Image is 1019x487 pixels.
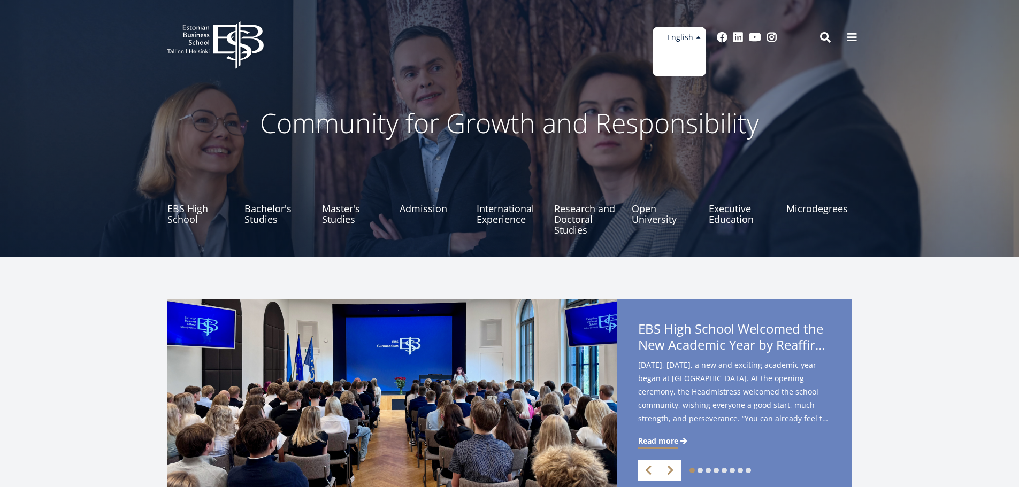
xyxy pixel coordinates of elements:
[400,182,465,235] a: Admission
[749,32,761,43] a: Youtube
[709,182,775,235] a: Executive Education
[638,436,678,446] span: Read more
[632,182,698,235] a: Open University
[730,468,735,473] a: 6
[706,468,711,473] a: 3
[653,45,706,61] a: Estonian
[638,358,831,429] span: [DATE], [DATE], a new and exciting academic year began at [GEOGRAPHIC_DATA]. At the opening cerem...
[653,61,706,76] a: Russian
[638,460,660,481] a: Previous
[714,468,719,473] a: 4
[698,468,703,473] a: 2
[717,32,727,43] a: Facebook
[638,436,689,446] a: Read more
[746,468,751,473] a: 8
[244,182,310,235] a: Bachelor's Studies
[638,337,831,353] span: New Academic Year by Reaffirming Its Core Values
[554,182,620,235] a: Research and Doctoral Studies
[767,32,777,43] a: Instagram
[722,468,727,473] a: 5
[638,412,831,425] span: strength, and perseverance. “You can already feel the autumn in the air – and in a way it’s good ...
[167,182,233,235] a: EBS High School
[738,468,743,473] a: 7
[786,182,852,235] a: Microdegrees
[322,182,388,235] a: Master's Studies
[733,32,744,43] a: Linkedin
[638,321,831,356] span: EBS High School Welcomed the
[226,107,793,139] p: Community for Growth and Responsibility
[477,182,542,235] a: International Experience
[660,460,681,481] a: Next
[689,468,695,473] a: 1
